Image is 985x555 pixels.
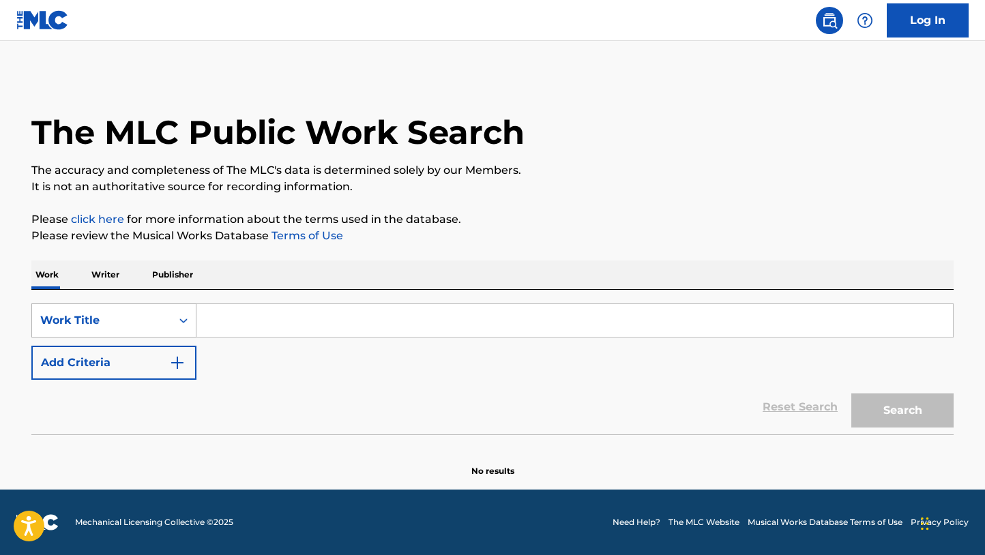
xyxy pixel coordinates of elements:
a: Need Help? [613,516,660,528]
p: Work [31,260,63,289]
span: Mechanical Licensing Collective © 2025 [75,516,233,528]
a: Musical Works Database Terms of Use [748,516,902,528]
a: click here [71,213,124,226]
button: Add Criteria [31,346,196,380]
div: Work Title [40,312,163,329]
img: help [857,12,873,29]
iframe: Chat Widget [917,490,985,555]
p: Please review the Musical Works Database [31,228,954,244]
a: Public Search [816,7,843,34]
p: Writer [87,260,123,289]
form: Search Form [31,303,954,434]
p: The accuracy and completeness of The MLC's data is determined solely by our Members. [31,162,954,179]
a: The MLC Website [668,516,739,528]
img: logo [16,514,59,530]
p: No results [471,449,514,477]
img: search [821,12,838,29]
a: Privacy Policy [911,516,969,528]
p: Publisher [148,260,197,289]
img: 9d2ae6d4665cec9f34b9.svg [169,355,186,371]
div: Drag [921,503,929,544]
a: Log In [887,3,969,37]
img: MLC Logo [16,10,69,30]
p: Please for more information about the terms used in the database. [31,211,954,228]
div: Help [851,7,879,34]
h1: The MLC Public Work Search [31,112,525,153]
a: Terms of Use [269,229,343,242]
p: It is not an authoritative source for recording information. [31,179,954,195]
